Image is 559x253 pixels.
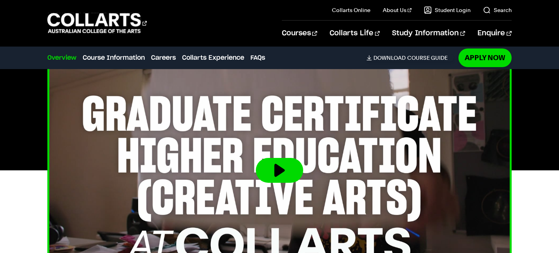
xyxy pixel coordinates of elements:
div: Go to homepage [47,12,147,34]
a: Collarts Experience [182,53,244,62]
a: Overview [47,53,76,62]
a: Collarts Online [332,6,370,14]
a: Enquire [477,21,511,46]
a: About Us [383,6,411,14]
a: Course Information [83,53,145,62]
a: Collarts Life [330,21,380,46]
a: DownloadCourse Guide [366,54,454,61]
a: Search [483,6,512,14]
span: Download [373,54,406,61]
a: Student Login [424,6,470,14]
a: Courses [282,21,317,46]
a: Study Information [392,21,465,46]
a: Apply Now [458,49,512,67]
a: Careers [151,53,176,62]
a: FAQs [250,53,265,62]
